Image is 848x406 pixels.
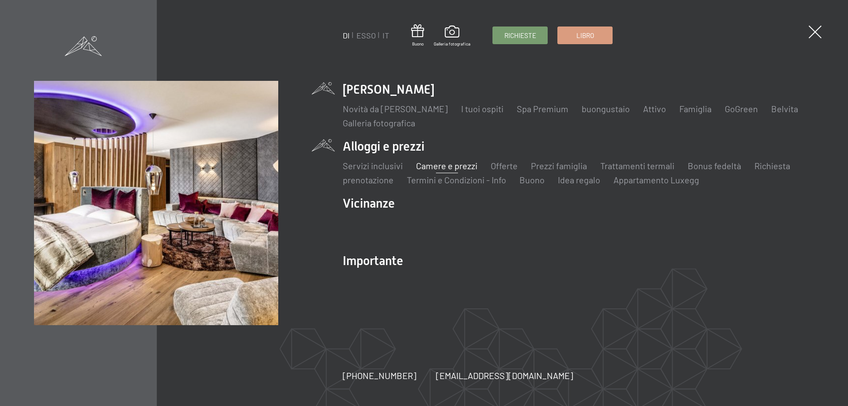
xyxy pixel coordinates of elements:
[558,175,600,185] a: Idea regalo
[519,175,545,185] a: Buono
[434,41,470,46] font: Galleria fotografica
[411,24,424,47] a: Buono
[343,175,394,185] a: prenotazione
[600,160,674,171] a: Trattamenti termali
[436,369,573,382] a: [EMAIL_ADDRESS][DOMAIN_NAME]
[531,160,587,171] a: Prezzi famiglia
[491,160,518,171] a: Offerte
[688,160,741,171] a: Bonus fedeltà
[582,103,630,114] a: buongustaio
[416,160,477,171] a: Camere e prezzi
[493,27,547,44] a: Richieste
[517,103,568,114] a: Spa Premium
[613,175,699,185] a: Appartamento Luxegg
[343,118,415,128] a: Galleria fotografica
[436,370,573,381] font: [EMAIL_ADDRESS][DOMAIN_NAME]
[461,103,503,114] a: I tuoi ospiti
[754,160,790,171] a: Richiesta
[725,103,758,114] a: GoGreen
[643,103,666,114] a: Attivo
[771,103,798,114] a: Belvita
[382,30,389,40] a: IT
[434,26,470,47] a: Galleria fotografica
[679,103,712,114] a: Famiglia
[407,175,506,185] a: Termini e Condizioni - Info
[558,27,612,44] a: Libro
[343,369,416,382] a: [PHONE_NUMBER]
[576,31,594,39] font: Libro
[343,103,448,114] a: Novità da [PERSON_NAME]
[343,370,416,381] font: [PHONE_NUMBER]
[356,30,376,40] a: ESSO
[343,160,403,171] a: Servizi inclusivi
[343,30,350,40] a: DI
[504,31,536,39] font: Richieste
[412,41,424,46] font: Buono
